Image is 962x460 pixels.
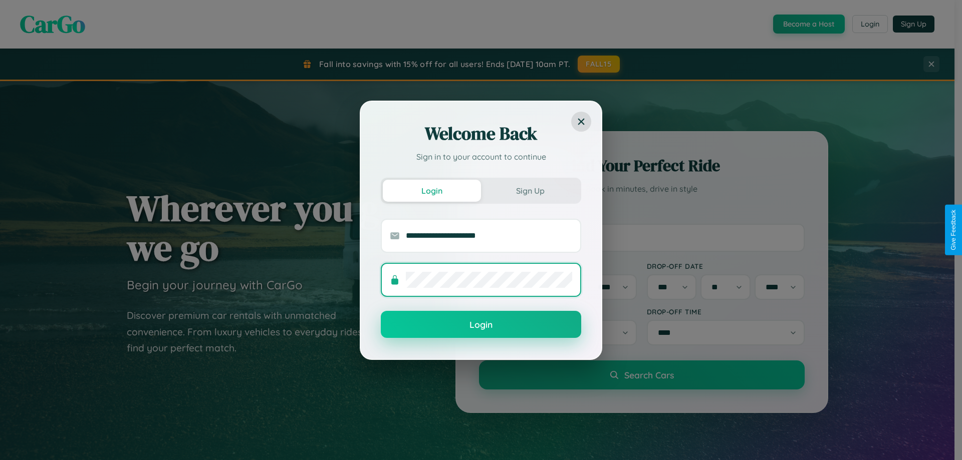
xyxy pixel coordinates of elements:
div: Give Feedback [950,210,957,250]
button: Sign Up [481,180,579,202]
p: Sign in to your account to continue [381,151,581,163]
button: Login [383,180,481,202]
button: Login [381,311,581,338]
h2: Welcome Back [381,122,581,146]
